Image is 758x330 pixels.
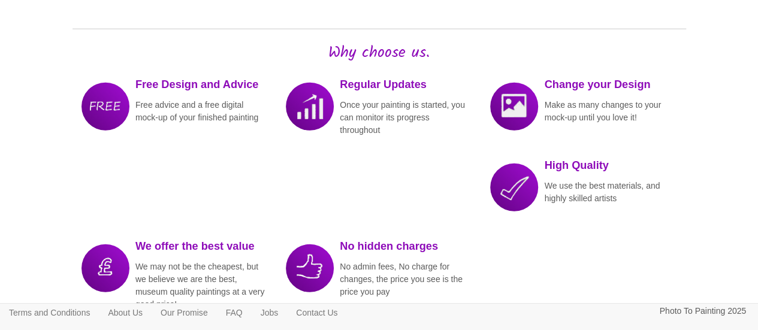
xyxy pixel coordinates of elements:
p: Regular Updates [340,77,469,93]
p: High Quality [544,158,674,174]
p: Free Design and Advice [135,77,265,93]
h2: Why choose us. [73,44,686,62]
p: Once your painting is started, you can monitor its progress throughout [340,99,469,137]
p: Change your Design [544,77,674,93]
a: FAQ [217,304,252,322]
p: We may not be the cheapest, but we believe we are the best, museum quality paintings at a very go... [135,261,265,311]
p: Make as many changes to your mock-up until you love it! [544,99,674,124]
a: Contact Us [287,304,346,322]
p: We use the best materials, and highly skilled artists [544,180,674,205]
p: Photo To Painting 2025 [659,304,746,319]
a: Our Promise [152,304,217,322]
p: No hidden charges [340,238,469,255]
p: Free advice and a free digital mock-up of your finished painting [135,99,265,124]
p: We offer the best value [135,238,265,255]
a: Jobs [252,304,288,322]
p: No admin fees, No charge for changes, the price you see is the price you pay [340,261,469,298]
a: About Us [99,304,152,322]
